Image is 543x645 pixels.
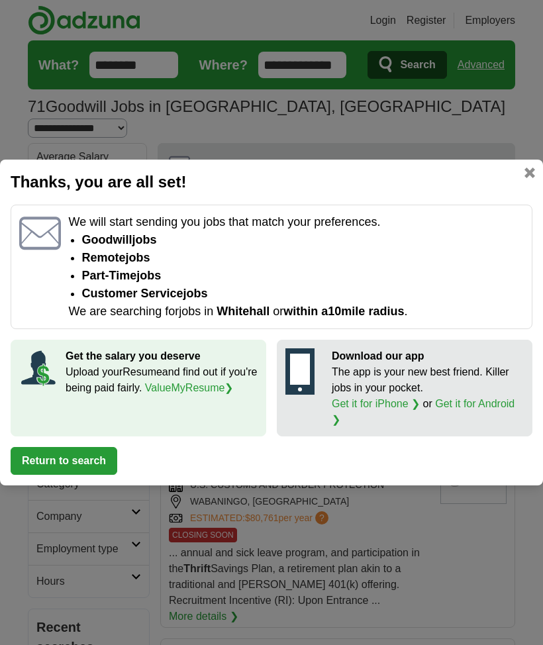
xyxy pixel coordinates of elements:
[69,303,524,321] p: We are searching for jobs in or .
[217,305,270,318] span: Whitehall
[332,348,524,364] p: Download our app
[145,382,234,393] a: ValueMyResume❯
[11,447,117,475] button: Return to search
[82,267,524,285] li: Part-time jobs
[66,364,258,396] p: Upload your Resume and find out if you're being paid fairly.
[69,213,524,231] p: We will start sending you jobs that match your preferences.
[332,398,420,409] a: Get it for iPhone ❯
[82,285,524,303] li: Customer Service jobs
[332,364,524,428] p: The app is your new best friend. Killer jobs in your pocket. or
[82,231,524,249] li: Goodwill jobs
[283,305,404,318] span: within a 10 mile radius
[66,348,258,364] p: Get the salary you deserve
[82,249,524,267] li: Remote jobs
[11,170,532,194] h2: Thanks, you are all set!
